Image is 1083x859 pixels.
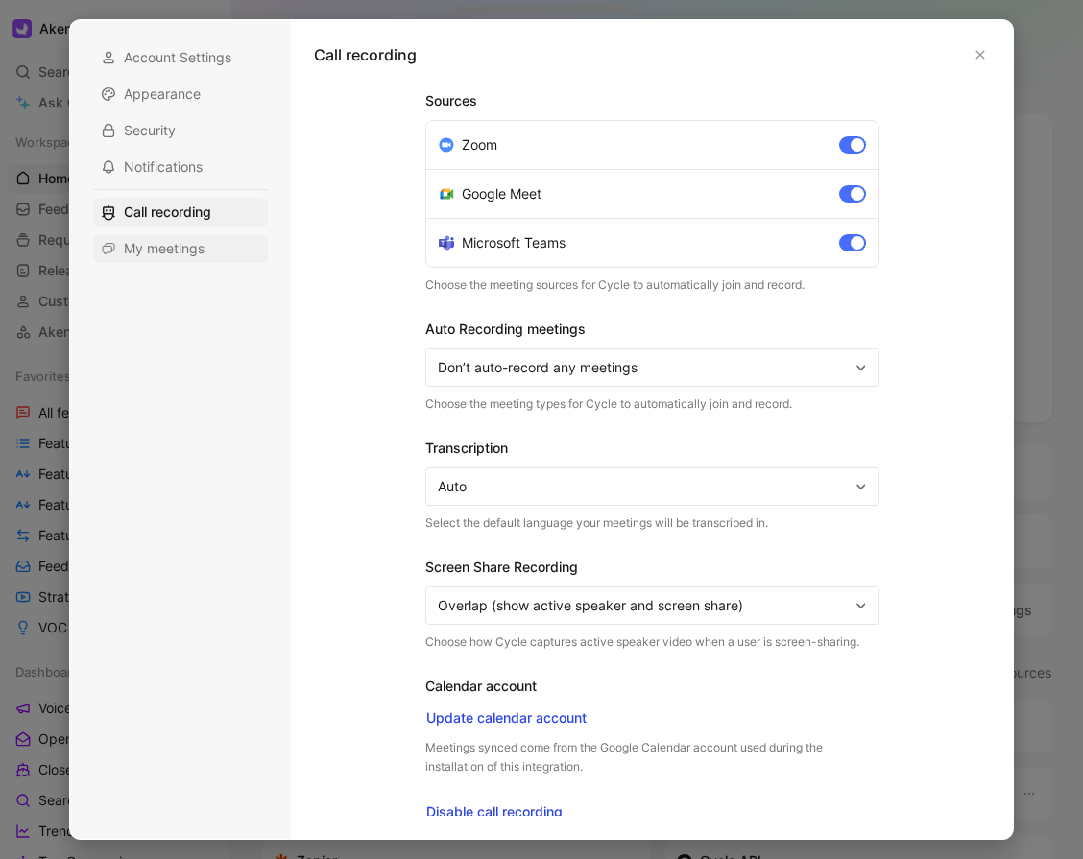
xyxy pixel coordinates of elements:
[93,153,268,181] div: Notifications
[425,348,879,387] button: Don’t auto-record any meetings
[124,48,231,67] span: Account Settings
[93,43,268,72] div: Account Settings
[425,799,564,824] button: Disable call recording
[93,116,268,145] div: Security
[425,394,879,414] p: Choose the meeting types for Cycle to automatically join and record.
[438,475,849,498] span: Auto
[438,594,849,617] span: Overlap (show active speaker and screen share)
[425,275,879,295] p: Choose the meeting sources for Cycle to automatically join and record.
[314,43,417,66] h1: Call recording
[425,89,879,112] h3: Sources
[425,318,879,341] h3: Auto Recording meetings
[426,706,587,729] span: Update calendar account
[426,800,563,823] span: Disable call recording
[93,80,268,108] div: Appearance
[425,513,879,533] p: Select the default language your meetings will be transcribed in.
[124,84,201,104] span: Appearance
[425,437,879,460] h3: Transcription
[439,133,497,156] div: Zoom
[439,182,541,205] div: Google Meet
[93,198,268,227] div: Call recording
[124,239,205,258] span: My meetings
[425,705,588,730] button: Update calendar account
[425,556,879,579] h3: Screen Share Recording
[438,356,849,379] span: Don’t auto-record any meetings
[425,586,879,625] button: Overlap (show active speaker and screen share)
[439,231,566,254] div: Microsoft Teams
[124,157,203,177] span: Notifications
[425,738,879,776] p: Meetings synced come from the Google Calendar account used during the installation of this integr...
[124,121,176,140] span: Security
[425,632,879,652] p: Choose how Cycle captures active speaker video when a user is screen-sharing.
[425,675,879,698] h3: Calendar account
[425,467,879,506] button: Auto
[93,234,268,263] div: My meetings
[124,203,211,222] span: Call recording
